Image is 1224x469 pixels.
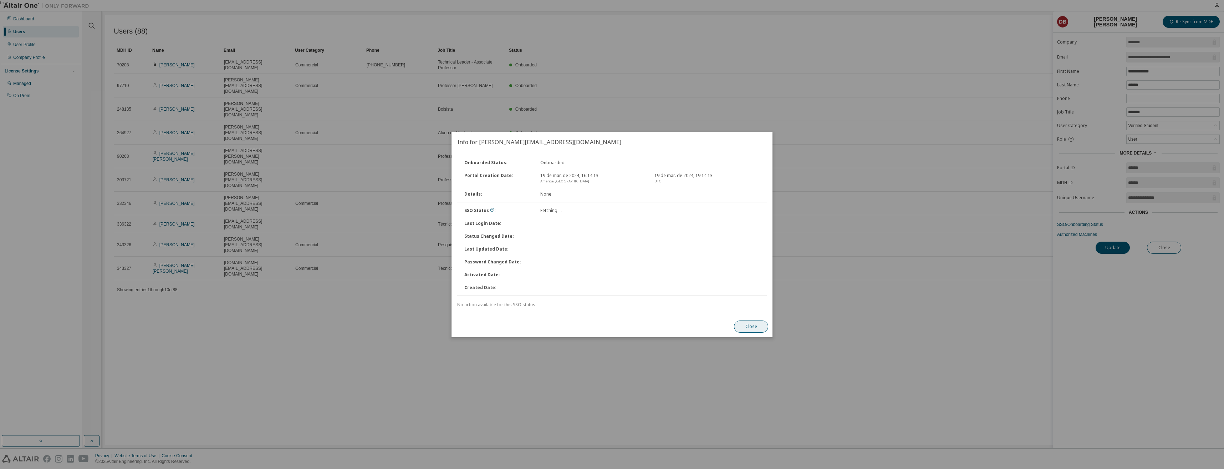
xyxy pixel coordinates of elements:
div: America/[GEOGRAPHIC_DATA] [540,178,646,184]
div: Activated Date : [460,272,536,278]
div: SSO Status : [460,208,536,213]
div: Portal Creation Date : [460,173,536,184]
div: 19 de mar. de 2024, 16:14:13 [536,173,650,184]
div: 19 de mar. de 2024, 19:14:13 [650,173,764,184]
div: Last Updated Date : [460,246,536,252]
div: Created Date : [460,285,536,291]
div: Last Login Date : [460,221,536,226]
div: Password Changed Date : [460,259,536,265]
div: Fetching ... [536,208,650,213]
div: Onboarded Status : [460,160,536,166]
div: No action available for this SSO status [457,302,767,308]
div: None [536,191,650,197]
h2: Info for [PERSON_NAME][EMAIL_ADDRESS][DOMAIN_NAME] [452,132,772,152]
button: Close [734,321,768,333]
div: Status Changed Date : [460,233,536,239]
div: Details : [460,191,536,197]
div: Onboarded [536,160,650,166]
div: UTC [654,178,760,184]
